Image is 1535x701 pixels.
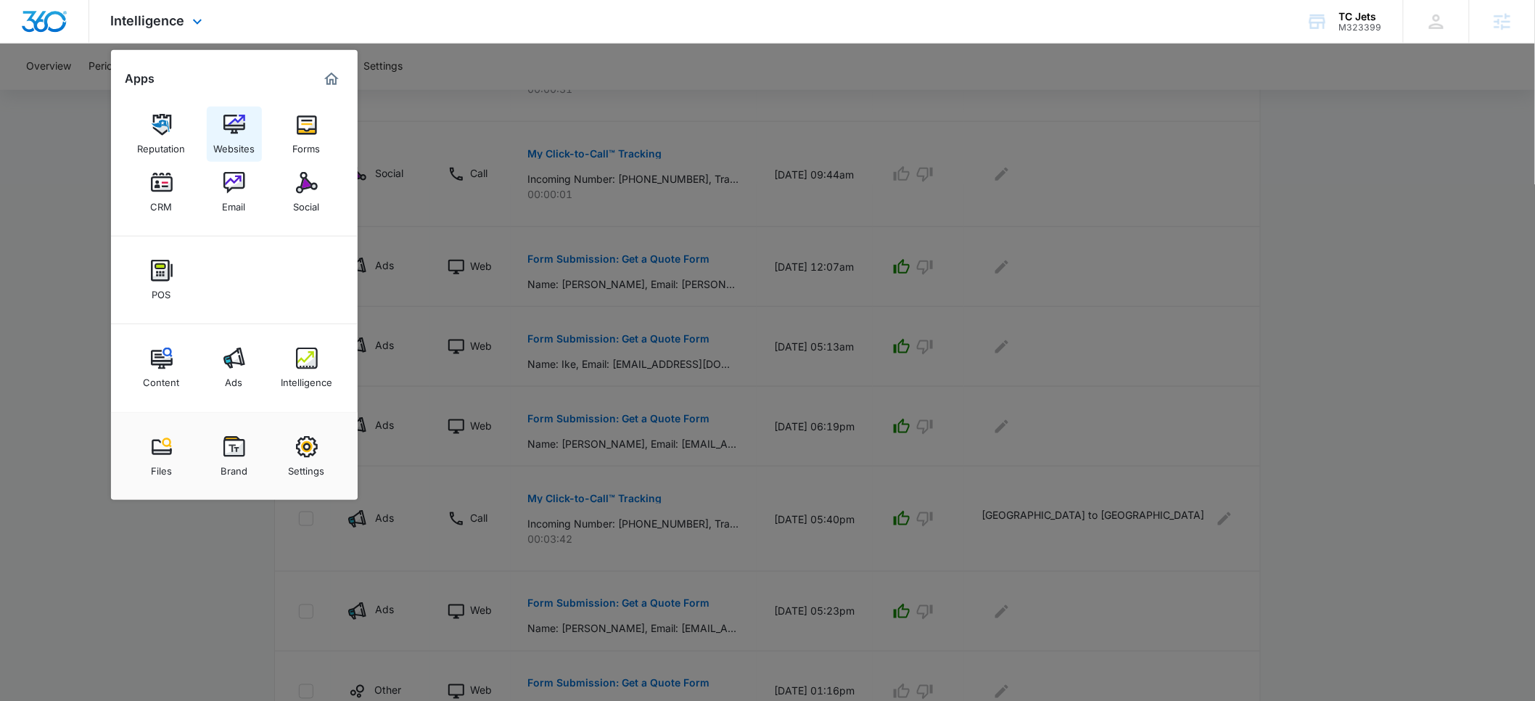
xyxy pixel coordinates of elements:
div: Brand [221,458,247,477]
div: Social [294,194,320,213]
div: account id [1339,22,1382,33]
a: Intelligence [279,340,334,395]
a: Ads [207,340,262,395]
a: CRM [134,165,189,220]
h2: Apps [125,72,155,86]
a: Email [207,165,262,220]
a: Social [279,165,334,220]
a: POS [134,253,189,308]
a: Settings [279,429,334,484]
div: Email [223,194,246,213]
div: CRM [151,194,173,213]
a: Marketing 360® Dashboard [320,67,343,91]
div: Intelligence [281,369,332,388]
a: Brand [207,429,262,484]
div: Ads [226,369,243,388]
span: Intelligence [111,13,185,28]
a: Websites [207,107,262,162]
div: Forms [293,136,321,155]
div: Reputation [138,136,186,155]
a: Files [134,429,189,484]
div: account name [1339,11,1382,22]
div: Settings [289,458,325,477]
div: Files [151,458,172,477]
div: Content [144,369,180,388]
a: Reputation [134,107,189,162]
div: Websites [213,136,255,155]
a: Forms [279,107,334,162]
a: Content [134,340,189,395]
div: POS [152,282,171,300]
